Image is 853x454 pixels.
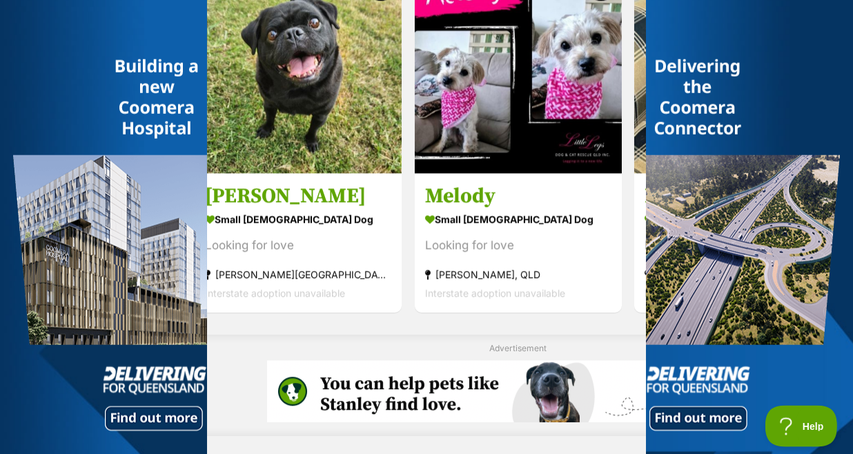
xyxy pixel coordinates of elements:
strong: small [DEMOGRAPHIC_DATA] Dog [645,210,831,230]
div: Looking for love [425,237,611,255]
span: Interstate adoption unavailable [645,288,785,299]
div: Advertisement [193,335,843,437]
span: Interstate adoption unavailable [425,288,565,299]
div: Looking for love [205,237,391,255]
a: Bear small [DEMOGRAPHIC_DATA] Dog I'm lots of fun! Kingaroy, QLD Interstate adoption unavailable [634,173,841,313]
strong: Kingaroy, QLD [645,266,831,284]
span: Interstate adoption unavailable [205,288,345,299]
h3: Melody [425,184,611,210]
strong: [PERSON_NAME], QLD [425,266,611,284]
strong: [PERSON_NAME][GEOGRAPHIC_DATA], [GEOGRAPHIC_DATA] [205,266,391,284]
div: I'm lots of fun! [645,237,831,255]
a: Melody small [DEMOGRAPHIC_DATA] Dog Looking for love [PERSON_NAME], QLD Interstate adoption unava... [415,173,622,313]
iframe: Advertisement [267,361,769,423]
iframe: Help Scout Beacon - Open [765,406,839,447]
h3: Bear [645,184,831,210]
strong: small [DEMOGRAPHIC_DATA] Dog [425,210,611,230]
h3: [PERSON_NAME] [205,184,391,210]
strong: small [DEMOGRAPHIC_DATA] Dog [205,210,391,230]
a: [PERSON_NAME] small [DEMOGRAPHIC_DATA] Dog Looking for love [PERSON_NAME][GEOGRAPHIC_DATA], [GEOG... [195,173,402,313]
